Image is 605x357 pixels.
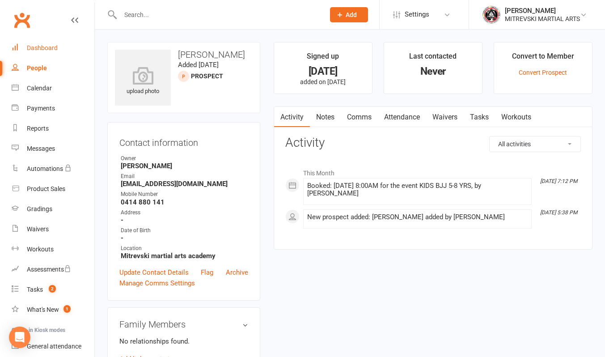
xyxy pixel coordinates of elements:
[540,178,577,184] i: [DATE] 7:12 PM
[12,259,94,280] a: Assessments
[121,226,248,235] div: Date of Birth
[341,107,378,127] a: Comms
[12,300,94,320] a: What's New1
[121,244,248,253] div: Location
[121,154,248,163] div: Owner
[392,67,474,76] div: Never
[505,15,580,23] div: MITREVSKI MARTIAL ARTS
[121,198,248,206] strong: 0414 880 141
[115,50,253,59] h3: [PERSON_NAME]
[121,172,248,181] div: Email
[27,64,47,72] div: People
[27,145,55,152] div: Messages
[540,209,577,216] i: [DATE] 5:38 PM
[405,4,429,25] span: Settings
[512,51,574,67] div: Convert to Member
[121,208,248,217] div: Address
[191,72,223,80] snap: prospect
[409,51,457,67] div: Last contacted
[121,234,248,242] strong: -
[346,11,357,18] span: Add
[12,119,94,139] a: Reports
[27,205,52,212] div: Gradings
[464,107,495,127] a: Tasks
[121,216,248,224] strong: -
[27,286,43,293] div: Tasks
[12,280,94,300] a: Tasks 2
[27,306,59,313] div: What's New
[11,9,33,31] a: Clubworx
[482,6,500,24] img: thumb_image1560256005.png
[12,78,94,98] a: Calendar
[119,134,248,148] h3: Contact information
[274,107,310,127] a: Activity
[505,7,580,15] div: [PERSON_NAME]
[310,107,341,127] a: Notes
[27,185,65,192] div: Product Sales
[282,78,364,85] p: added on [DATE]
[9,327,30,348] div: Open Intercom Messenger
[121,190,248,199] div: Mobile Number
[12,38,94,58] a: Dashboard
[307,213,528,221] div: New prospect added: [PERSON_NAME] added by [PERSON_NAME]
[495,107,537,127] a: Workouts
[330,7,368,22] button: Add
[27,125,49,132] div: Reports
[27,246,54,253] div: Workouts
[378,107,426,127] a: Attendance
[12,239,94,259] a: Workouts
[121,252,248,260] strong: Mitrevski martial arts academy
[27,225,49,233] div: Waivers
[119,267,189,278] a: Update Contact Details
[12,199,94,219] a: Gradings
[12,98,94,119] a: Payments
[119,319,248,329] h3: Family Members
[285,136,581,150] h3: Activity
[27,266,71,273] div: Assessments
[12,219,94,239] a: Waivers
[121,162,248,170] strong: [PERSON_NAME]
[119,336,248,347] p: No relationships found.
[27,165,63,172] div: Automations
[27,85,52,92] div: Calendar
[49,285,56,293] span: 2
[119,278,195,289] a: Manage Comms Settings
[178,61,219,69] time: Added [DATE]
[307,182,528,197] div: Booked: [DATE] 8:00AM for the event KIDS BJJ 5-8 YRS, by [PERSON_NAME]
[12,159,94,179] a: Automations
[201,267,213,278] a: Flag
[426,107,464,127] a: Waivers
[63,305,71,313] span: 1
[12,139,94,159] a: Messages
[282,67,364,76] div: [DATE]
[519,69,567,76] a: Convert Prospect
[27,343,81,350] div: General attendance
[307,51,339,67] div: Signed up
[285,164,581,178] li: This Month
[226,267,248,278] a: Archive
[121,180,248,188] strong: [EMAIL_ADDRESS][DOMAIN_NAME]
[12,58,94,78] a: People
[27,44,58,51] div: Dashboard
[118,8,318,21] input: Search...
[115,67,171,96] div: upload photo
[27,105,55,112] div: Payments
[12,336,94,357] a: General attendance kiosk mode
[12,179,94,199] a: Product Sales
